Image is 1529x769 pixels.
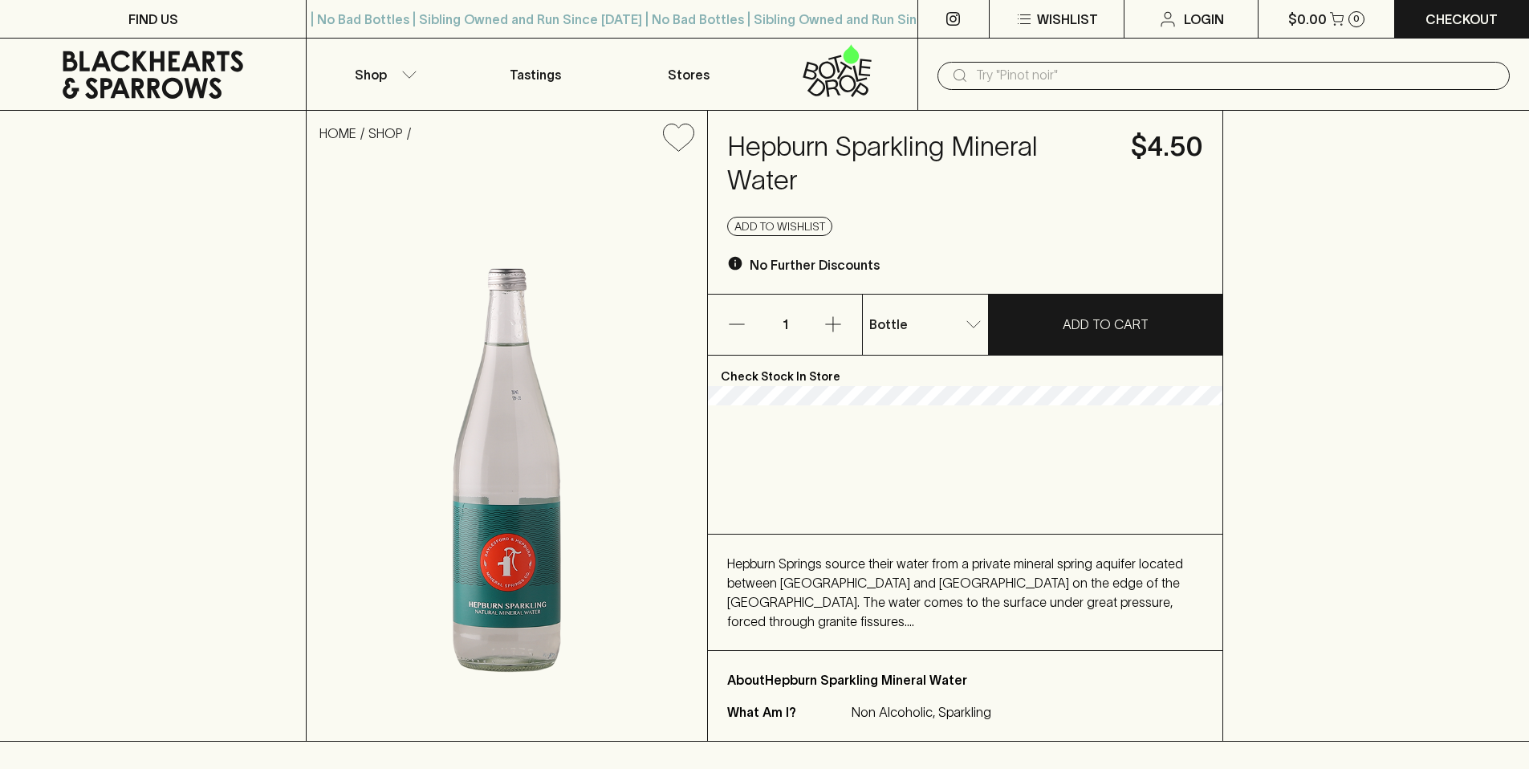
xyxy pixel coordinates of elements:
[668,65,710,84] p: Stores
[307,165,707,741] img: 3357.png
[727,702,848,722] p: What Am I?
[727,130,1112,197] h4: Hepburn Sparkling Mineral Water
[1037,10,1098,29] p: Wishlist
[657,117,701,158] button: Add to wishlist
[368,126,403,140] a: SHOP
[459,39,612,110] a: Tastings
[319,126,356,140] a: HOME
[1131,130,1203,164] h4: $4.50
[1184,10,1224,29] p: Login
[750,255,880,275] p: No Further Discounts
[1063,315,1149,334] p: ADD TO CART
[727,670,1203,690] p: About Hepburn Sparkling Mineral Water
[766,295,804,355] p: 1
[612,39,765,110] a: Stores
[1288,10,1327,29] p: $0.00
[128,10,178,29] p: FIND US
[355,65,387,84] p: Shop
[1353,14,1360,23] p: 0
[869,315,908,334] p: Bottle
[1425,10,1498,29] p: Checkout
[727,217,832,236] button: Add to wishlist
[307,39,459,110] button: Shop
[976,63,1497,88] input: Try "Pinot noir"
[510,65,561,84] p: Tastings
[989,295,1222,355] button: ADD TO CART
[852,702,991,722] p: Non Alcoholic, Sparkling
[708,356,1222,386] p: Check Stock In Store
[863,308,988,340] div: Bottle
[727,554,1203,631] p: Hepburn Springs source their water from a private mineral spring aquifer located between [GEOGRAP...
